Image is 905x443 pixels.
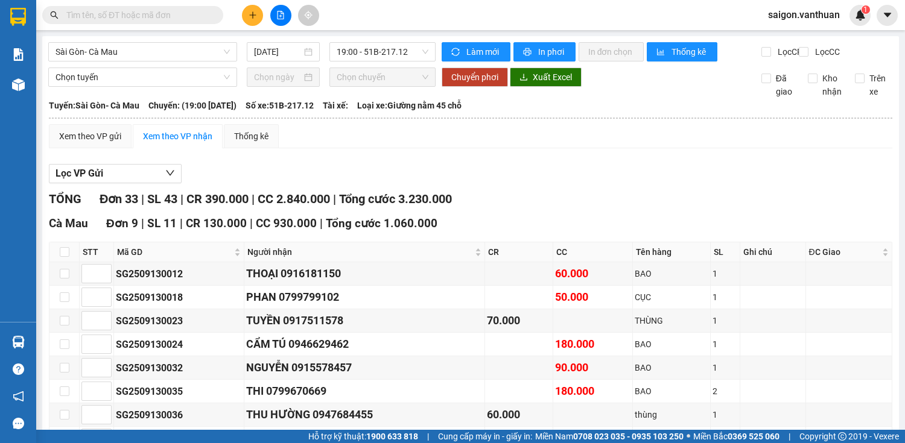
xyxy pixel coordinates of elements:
[234,130,268,143] div: Thống kê
[298,5,319,26] button: aim
[180,192,183,206] span: |
[59,130,121,143] div: Xem theo VP gửi
[270,5,291,26] button: file-add
[635,385,708,398] div: BAO
[693,430,780,443] span: Miền Bắc
[838,432,846,441] span: copyright
[246,99,314,112] span: Số xe: 51B-217.12
[80,242,114,262] th: STT
[254,71,302,84] input: Chọn ngày
[810,45,842,58] span: Lọc CC
[882,10,893,20] span: caret-down
[647,42,717,61] button: bar-chartThống kê
[519,73,528,83] span: download
[713,291,738,304] div: 1
[13,418,24,429] span: message
[56,68,230,86] span: Chọn tuyến
[635,291,708,304] div: CỤC
[147,192,177,206] span: SL 43
[114,286,244,309] td: SG2509130018
[106,216,138,230] span: Đơn 9
[242,5,263,26] button: plus
[114,262,244,286] td: SG2509130012
[333,192,336,206] span: |
[865,72,893,98] span: Trên xe
[320,216,323,230] span: |
[13,363,24,375] span: question-circle
[114,333,244,356] td: SG2509130024
[66,8,209,22] input: Tìm tên, số ĐT hoặc mã đơn
[143,130,212,143] div: Xem theo VP nhận
[114,403,244,427] td: SG2509130036
[487,406,551,423] div: 60.000
[427,430,429,443] span: |
[247,245,472,259] span: Người nhận
[573,432,684,441] strong: 0708 023 035 - 0935 103 250
[114,380,244,403] td: SG2509130035
[740,242,805,262] th: Ghi chú
[771,72,799,98] span: Đã giao
[713,267,738,280] div: 1
[535,430,684,443] span: Miền Nam
[442,42,510,61] button: syncLàm mới
[304,11,313,19] span: aim
[116,290,242,305] div: SG2509130018
[555,265,630,282] div: 60.000
[114,309,244,333] td: SG2509130023
[711,242,741,262] th: SL
[147,216,177,230] span: SL 11
[254,45,302,58] input: 13/09/2025
[49,192,81,206] span: TỔNG
[49,101,139,110] b: Tuyến: Sài Gòn- Cà Mau
[12,336,25,348] img: warehouse-icon
[555,359,630,376] div: 90.000
[438,430,532,443] span: Cung cấp máy in - giấy in:
[513,42,576,61] button: printerIn phơi
[758,7,849,22] span: saigon.vanthuan
[10,8,26,26] img: logo-vxr
[635,361,708,374] div: BAO
[148,99,237,112] span: Chuyến: (19:00 [DATE])
[186,192,249,206] span: CR 390.000
[13,391,24,402] span: notification
[538,45,566,58] span: In phơi
[485,242,554,262] th: CR
[773,45,804,58] span: Lọc CR
[246,289,482,306] div: PHAN 0799799102
[809,245,880,259] span: ĐC Giao
[326,216,437,230] span: Tổng cước 1.060.000
[553,242,633,262] th: CC
[451,48,462,57] span: sync
[12,78,25,91] img: warehouse-icon
[246,383,482,400] div: THI 0799670669
[487,312,551,329] div: 70.000
[116,384,242,399] div: SG2509130035
[116,266,242,281] div: SG2509130012
[523,48,533,57] span: printer
[116,360,242,375] div: SG2509130032
[100,192,138,206] span: Đơn 33
[713,314,738,327] div: 1
[466,45,501,58] span: Làm mới
[141,216,144,230] span: |
[116,337,242,352] div: SG2509130024
[687,434,690,439] span: ⚪️
[250,216,253,230] span: |
[877,5,898,26] button: caret-down
[308,430,418,443] span: Hỗ trợ kỹ thuật:
[818,72,846,98] span: Kho nhận
[337,68,428,86] span: Chọn chuyến
[635,408,708,421] div: thùng
[114,356,244,380] td: SG2509130032
[252,192,255,206] span: |
[246,312,482,329] div: TUYỀN 0917511578
[323,99,348,112] span: Tài xế:
[510,68,582,87] button: downloadXuất Excel
[442,68,508,87] button: Chuyển phơi
[366,432,418,441] strong: 1900 633 818
[633,242,710,262] th: Tên hàng
[533,71,572,84] span: Xuất Excel
[555,336,630,353] div: 180.000
[246,406,482,423] div: THU HƯỜNG 0947684455
[579,42,644,61] button: In đơn chọn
